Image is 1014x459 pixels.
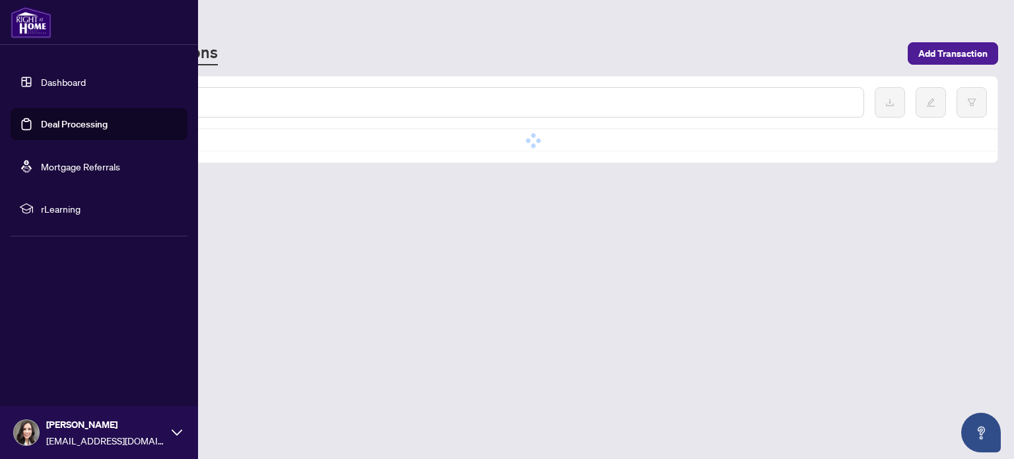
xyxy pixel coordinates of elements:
button: download [875,87,905,118]
button: filter [957,87,987,118]
a: Mortgage Referrals [41,160,120,172]
span: Add Transaction [918,43,988,64]
a: Dashboard [41,76,86,88]
img: Profile Icon [14,420,39,445]
span: rLearning [41,201,178,216]
span: [EMAIL_ADDRESS][DOMAIN_NAME] [46,433,165,448]
button: Add Transaction [908,42,998,65]
button: Open asap [961,413,1001,452]
img: logo [11,7,51,38]
span: [PERSON_NAME] [46,417,165,432]
a: Deal Processing [41,118,108,130]
button: edit [916,87,946,118]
